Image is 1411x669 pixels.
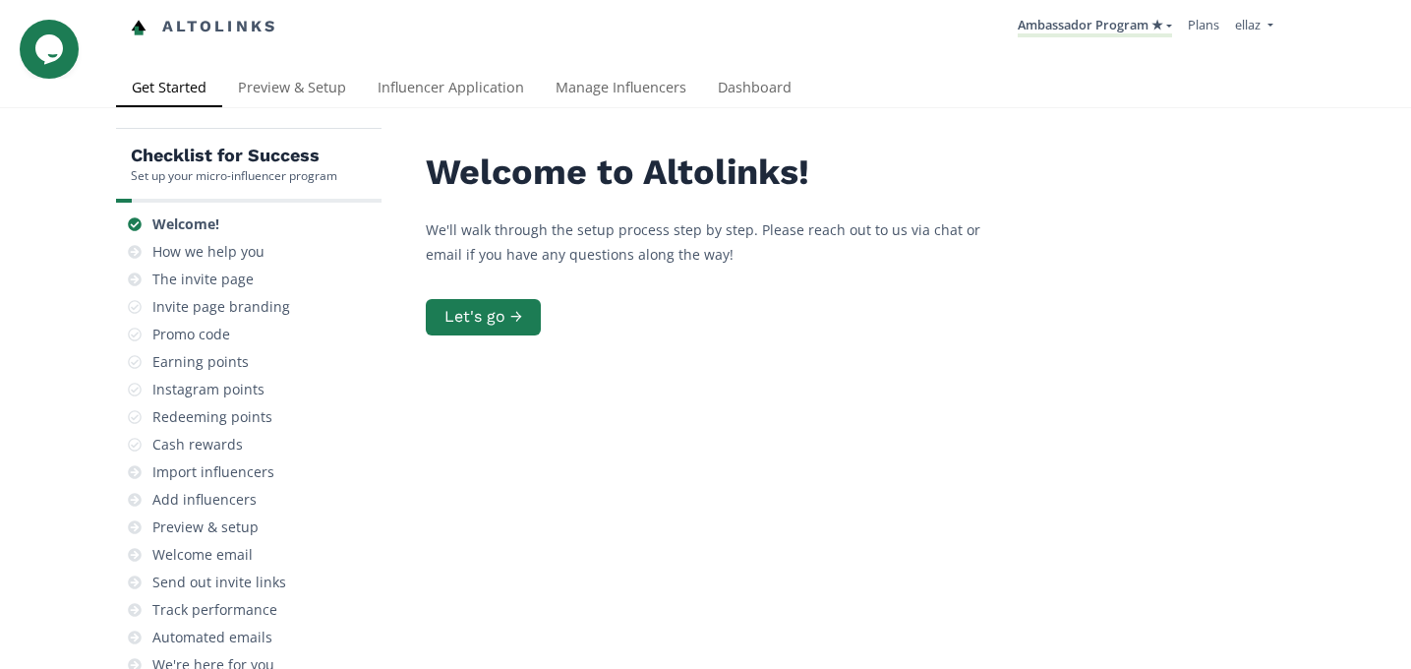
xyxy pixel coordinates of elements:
a: Get Started [116,70,222,109]
a: Altolinks [131,11,278,43]
div: Earning points [152,352,249,372]
div: Preview & setup [152,517,259,537]
span: ellaz [1235,16,1261,33]
p: We'll walk through the setup process step by step. Please reach out to us via chat or email if yo... [426,217,1016,267]
a: ellaz [1235,16,1272,38]
a: Preview & Setup [222,70,362,109]
div: Track performance [152,600,277,620]
div: The invite page [152,270,254,289]
div: Send out invite links [152,573,286,592]
h5: Checklist for Success [131,144,337,167]
div: Import influencers [152,462,274,482]
div: How we help you [152,242,265,262]
div: Set up your micro-influencer program [131,167,337,184]
div: Instagram points [152,380,265,399]
a: Manage Influencers [540,70,702,109]
div: Invite page branding [152,297,290,317]
div: Welcome! [152,214,219,234]
a: Influencer Application [362,70,540,109]
a: Dashboard [702,70,807,109]
div: Cash rewards [152,435,243,455]
a: Plans [1188,16,1219,33]
div: Redeeming points [152,407,272,427]
div: Promo code [152,325,230,344]
div: Welcome email [152,545,253,565]
h2: Welcome to Altolinks! [426,152,1016,193]
a: Ambassador Program ★ [1018,16,1172,37]
div: Automated emails [152,628,272,647]
iframe: chat widget [20,20,83,79]
button: Let's go → [426,299,541,335]
div: Add influencers [152,490,257,510]
img: favicon-32x32.png [131,20,147,35]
